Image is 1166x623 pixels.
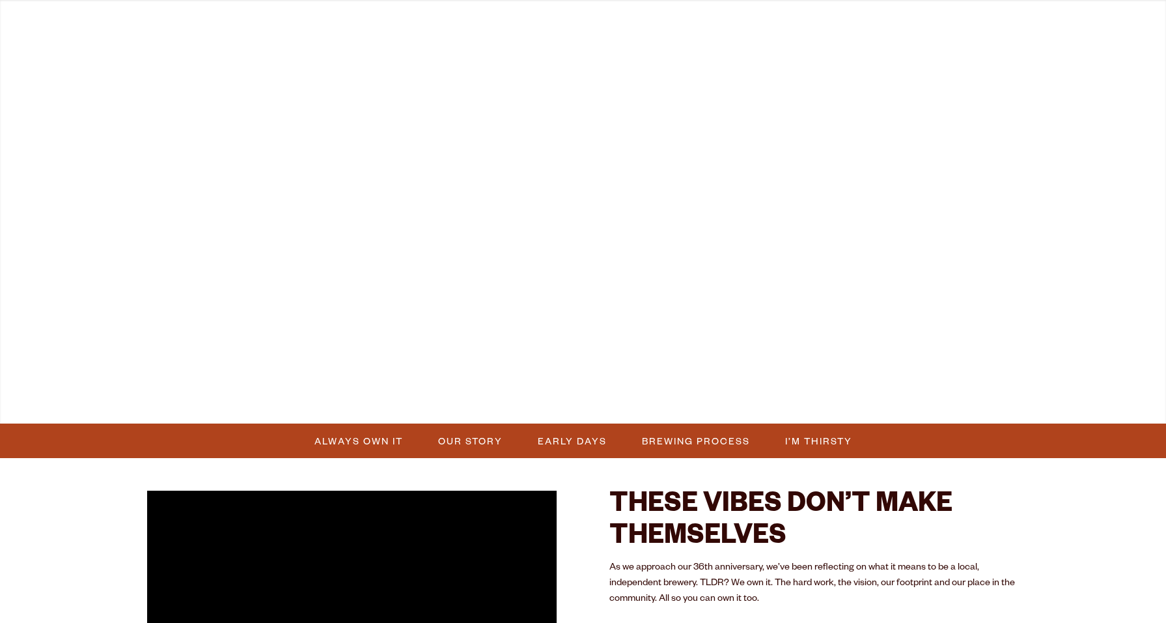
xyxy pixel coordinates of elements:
a: Beer Finder [922,8,1021,38]
span: Winery [479,16,531,27]
span: Beer [135,16,167,27]
span: I’m Thirsty [786,431,853,450]
span: Our Story [672,16,747,27]
span: Taprooms [235,16,307,27]
span: Impact [814,16,863,27]
a: I’m Thirsty [778,431,859,450]
a: Taprooms [227,8,315,38]
a: Our Story [431,431,510,450]
span: Brewing Process [643,431,751,450]
span: Gear [374,16,410,27]
span: Beer Finder [930,16,1012,27]
a: Beer [127,8,176,38]
a: Brewing Process [635,431,757,450]
a: Winery [470,8,539,38]
a: Early Days [531,431,614,450]
a: Gear [366,8,419,38]
p: As we approach our 36th anniversary, we’ve been reflecting on what it means to be a local, indepe... [609,560,1020,607]
a: Always Own It [307,431,410,450]
span: Always Own It [315,431,404,450]
span: Our Story [439,431,503,450]
a: Impact [806,8,871,38]
h2: THESE VIBES DON’T MAKE THEMSELVES [609,491,1020,554]
a: Our Story [663,8,755,38]
a: Odell Home [574,8,623,38]
span: Early Days [538,431,607,450]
